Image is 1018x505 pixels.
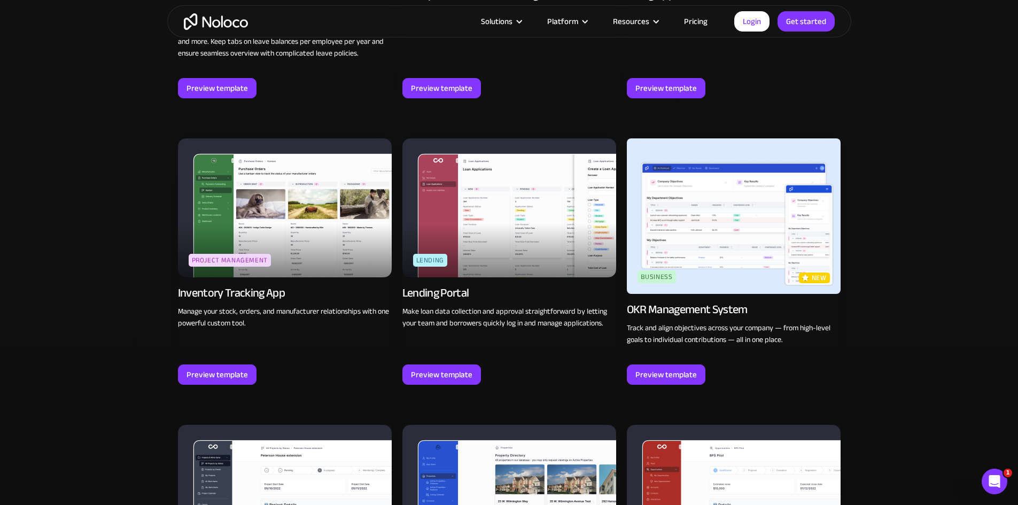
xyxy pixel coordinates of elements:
[812,273,827,283] p: new
[627,302,748,317] div: OKR Management System
[186,81,248,95] div: Preview template
[638,270,676,283] div: Business
[468,14,534,28] div: Solutions
[481,14,512,28] div: Solutions
[671,14,721,28] a: Pricing
[534,14,600,28] div: Platform
[178,306,392,329] p: Manage your stock, orders, and manufacturer relationships with one powerful custom tool.
[178,138,392,385] a: Project ManagementInventory Tracking AppManage your stock, orders, and manufacturer relationships...
[613,14,649,28] div: Resources
[402,285,469,300] div: Lending Portal
[635,368,697,382] div: Preview template
[1004,469,1012,477] span: 1
[547,14,578,28] div: Platform
[411,368,472,382] div: Preview template
[627,322,841,346] p: Track and align objectives across your company — from high-level goals to individual contribution...
[635,81,697,95] div: Preview template
[189,254,271,267] div: Project Management
[402,306,616,329] p: Make loan data collection and approval straightforward by letting your team and borrowers quickly...
[402,138,616,385] a: LendingLending PortalMake loan data collection and approval straightforward by letting your team ...
[413,254,447,267] div: Lending
[734,11,770,32] a: Login
[982,469,1007,494] iframe: Intercom live chat
[600,14,671,28] div: Resources
[778,11,835,32] a: Get started
[627,138,841,385] a: BusinessnewOKR Management SystemTrack and align objectives across your company — from high-level ...
[186,368,248,382] div: Preview template
[178,285,285,300] div: Inventory Tracking App
[411,81,472,95] div: Preview template
[184,13,248,30] a: home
